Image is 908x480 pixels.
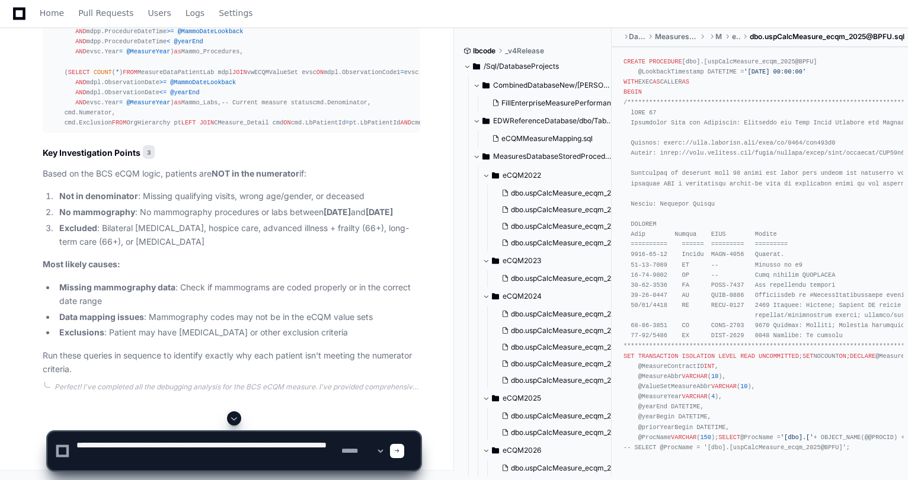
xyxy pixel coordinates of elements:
[473,111,612,130] button: EDWReferenceDatabase/dbo/Tables
[43,259,120,269] strong: Most likely causes:
[715,32,722,41] span: Measures
[181,119,196,126] span: LEFT
[43,146,420,161] h2: Key Investigation Points
[711,372,718,379] span: 10
[493,152,612,161] span: MeasuresDatabaseStoredProcedures/dbo/Measures
[346,119,349,126] span: =
[324,207,351,217] strong: [DATE]
[482,149,490,164] svg: Directory
[750,32,904,41] span: dbo.uspCalcMeasure_ecqm_2025@BPFU.sql
[366,207,393,217] strong: [DATE]
[511,222,669,231] span: dbo.uspCalcMeasure_ecqm_2022@WCC_N.sql
[711,393,715,400] span: 4
[492,289,499,303] svg: Directory
[624,88,642,95] span: BEGIN
[56,326,420,340] li: : Patient may have [MEDICAL_DATA] or other exclusion criteria
[482,389,622,408] button: eCQM2025
[497,356,624,372] button: dbo.uspCalcMeasure_ecqm_2024@StatCAD_R1.sql
[682,393,708,400] span: VARCHAR
[497,372,624,389] button: dbo.uspCalcMeasure_ecqm_2024@StatCAD_R3.sql
[56,281,420,308] li: : Check if mammograms are coded properly or in the correct date range
[484,62,559,71] span: /Sql/DatabaseProjects
[178,28,244,35] span: @MammoDateLookback
[497,322,624,339] button: dbo.uspCalcMeasure_ecqm_2024@BPFU.sql
[59,207,135,217] strong: No mammography
[316,69,324,76] span: ON
[803,352,813,359] span: SET
[732,32,740,41] span: eCQM2025
[682,372,708,379] span: VARCHAR
[624,58,645,65] span: CREATE
[75,28,86,35] span: AND
[43,167,420,181] p: Based on the BCS eCQM logic, patients are if:
[473,76,612,95] button: CombinedDatabaseNew/[PERSON_NAME]/dbo/Stored Procedures
[839,352,846,359] span: ON
[653,78,660,85] span: AS
[503,292,542,301] span: eCQM2024
[850,352,875,359] span: DECLARE
[473,147,612,166] button: MeasuresDatabaseStoredProcedures/dbo/Measures
[487,130,605,147] button: eCQMMeasureMapping.sql
[482,287,622,306] button: eCQM2024
[167,28,174,35] span: >=
[59,191,138,201] strong: Not in denominator
[170,79,236,86] span: @MammoDateLookback
[492,254,499,268] svg: Directory
[126,99,170,106] span: @MeasureYear
[493,81,612,90] span: CombinedDatabaseNew/[PERSON_NAME]/dbo/Stored Procedures
[123,69,138,76] span: FROM
[482,166,622,185] button: eCQM2022
[655,32,698,41] span: MeasuresDatabaseStoredProcedures
[112,119,127,126] span: FROM
[482,114,490,128] svg: Directory
[493,116,612,126] span: EDWReferenceDatabase/dbo/Tables
[75,79,86,86] span: AND
[59,282,175,292] strong: Missing mammography data
[638,352,679,359] span: TRANSACTION
[94,69,112,76] span: COUNT
[740,352,755,359] span: READ
[511,274,661,283] span: dbo.uspCalcMeasure_ecqm_2023@BPFU.sql
[624,78,638,85] span: WITH
[59,312,144,322] strong: Data mapping issues
[174,38,203,45] span: @yearEnd
[126,48,170,55] span: @MeasureYear
[624,352,634,359] span: SET
[682,78,689,85] span: AS
[401,69,404,76] span: =
[43,349,420,376] p: Run these queries in sequence to identify exactly why each patient isn't meeting the numerator cr...
[232,69,247,76] span: JOIN
[511,326,662,335] span: dbo.uspCalcMeasure_ecqm_2024@BPFU.sql
[503,393,541,403] span: eCQM2025
[167,38,170,45] span: <
[148,9,171,17] span: Users
[159,79,167,86] span: >=
[75,89,86,96] span: AND
[497,306,624,322] button: dbo.uspCalcMeasure_ecqm_2024@BCS.sql
[492,391,499,405] svg: Directory
[497,201,624,218] button: dbo.uspCalcMeasure_ecqm_2022@IETP1S2.sql
[682,352,715,359] span: ISOLATION
[711,383,737,390] span: VARCHAR
[511,309,658,319] span: dbo.uspCalcMeasure_ecqm_2024@BCS.sql
[283,119,290,126] span: ON
[511,205,670,215] span: dbo.uspCalcMeasure_ecqm_2022@IETP1S2.sql
[744,68,806,75] span: '[DATE] 00:00:00'
[56,222,420,249] li: : Bilateral [MEDICAL_DATA], hospice care, advanced illness + frailty (66+), long-term care (66+),...
[463,57,603,76] button: /Sql/DatabaseProjects
[174,99,181,106] span: as
[649,58,682,65] span: PROCEDURE
[56,206,420,219] li: : No mammography procedures or labs between and
[473,59,480,73] svg: Directory
[186,9,204,17] span: Logs
[75,99,86,106] span: AND
[503,171,541,180] span: eCQM2022
[740,383,747,390] span: 10
[511,359,683,369] span: dbo.uspCalcMeasure_ecqm_2024@StatCAD_R1.sql
[718,352,737,359] span: LEVEL
[174,48,181,55] span: as
[56,190,420,203] li: : Missing qualifying visits, wrong age/gender, or deceased
[482,78,490,92] svg: Directory
[501,134,593,143] span: eCQMMeasureMapping.sql
[75,38,86,45] span: AND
